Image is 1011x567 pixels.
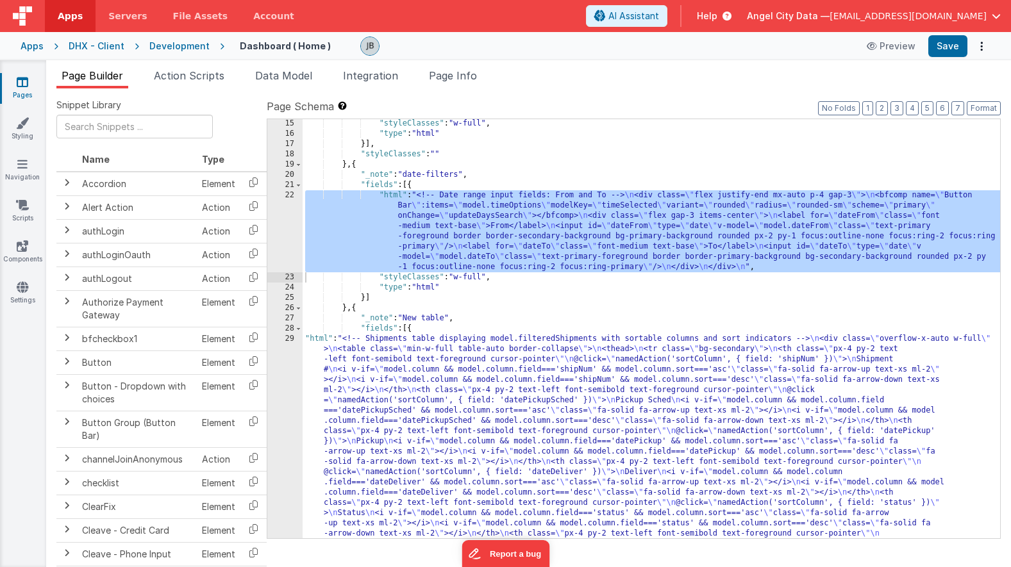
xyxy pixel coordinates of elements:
[56,99,121,111] span: Snippet Library
[77,243,197,267] td: authLoginOauth
[173,10,228,22] span: File Assets
[818,101,860,115] button: No Folds
[197,290,240,327] td: Element
[255,69,312,82] span: Data Model
[267,149,303,160] div: 18
[197,411,240,447] td: Element
[859,36,923,56] button: Preview
[202,154,224,165] span: Type
[77,411,197,447] td: Button Group (Button Bar)
[890,101,903,115] button: 3
[608,10,659,22] span: AI Assistant
[77,518,197,542] td: Cleave - Credit Card
[149,40,210,53] div: Development
[197,327,240,350] td: Element
[82,154,110,165] span: Name
[697,10,717,22] span: Help
[240,41,331,51] h4: Dashboard ( Home )
[77,195,197,219] td: Alert Action
[197,219,240,243] td: Action
[267,170,303,180] div: 20
[967,101,1001,115] button: Format
[747,10,830,22] span: Angel City Data —
[928,35,967,57] button: Save
[154,69,224,82] span: Action Scripts
[77,267,197,290] td: authLogout
[361,37,379,55] img: 9990944320bbc1bcb8cfbc08cd9c0949
[197,374,240,411] td: Element
[267,139,303,149] div: 17
[951,101,964,115] button: 7
[197,518,240,542] td: Element
[830,10,987,22] span: [EMAIL_ADDRESS][DOMAIN_NAME]
[77,471,197,495] td: checklist
[921,101,933,115] button: 5
[197,447,240,471] td: Action
[462,540,549,567] iframe: Marker.io feedback button
[906,101,919,115] button: 4
[267,99,334,114] span: Page Schema
[197,195,240,219] td: Action
[108,10,147,22] span: Servers
[77,495,197,518] td: ClearFix
[973,37,990,55] button: Options
[267,293,303,303] div: 25
[56,115,213,138] input: Search Snippets ...
[58,10,83,22] span: Apps
[21,40,44,53] div: Apps
[586,5,667,27] button: AI Assistant
[77,290,197,327] td: Authorize Payment Gateway
[267,180,303,190] div: 21
[747,10,1001,22] button: Angel City Data — [EMAIL_ADDRESS][DOMAIN_NAME]
[267,119,303,129] div: 15
[862,101,873,115] button: 1
[267,313,303,324] div: 27
[77,447,197,471] td: channelJoinAnonymous
[197,495,240,518] td: Element
[936,101,949,115] button: 6
[77,542,197,566] td: Cleave - Phone Input
[197,172,240,196] td: Element
[267,303,303,313] div: 26
[267,129,303,139] div: 16
[197,542,240,566] td: Element
[197,243,240,267] td: Action
[267,190,303,272] div: 22
[62,69,123,82] span: Page Builder
[267,160,303,170] div: 19
[77,219,197,243] td: authLogin
[197,267,240,290] td: Action
[267,324,303,334] div: 28
[77,374,197,411] td: Button - Dropdown with choices
[77,350,197,374] td: Button
[267,272,303,283] div: 23
[77,327,197,350] td: bfcheckbox1
[77,172,197,196] td: Accordion
[197,350,240,374] td: Element
[69,40,124,53] div: DHX - Client
[429,69,477,82] span: Page Info
[267,283,303,293] div: 24
[197,471,240,495] td: Element
[876,101,888,115] button: 2
[343,69,398,82] span: Integration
